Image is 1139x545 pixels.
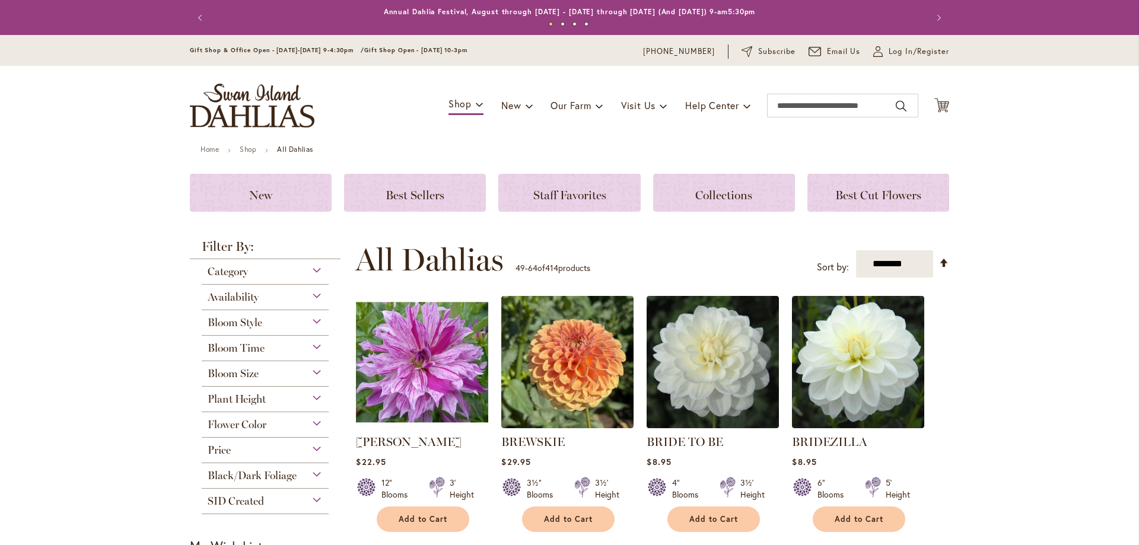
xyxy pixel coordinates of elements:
span: Visit Us [621,99,656,111]
span: Subscribe [758,46,796,58]
p: - of products [516,259,590,278]
a: Email Us [809,46,861,58]
a: Best Sellers [344,174,486,212]
a: New [190,174,332,212]
img: BRIDE TO BE [647,296,779,428]
span: Bloom Size [208,367,259,380]
div: 5' Height [886,477,910,501]
span: Bloom Time [208,342,265,355]
a: Subscribe [742,46,796,58]
a: BRIDE TO BE [647,419,779,431]
span: All Dahlias [355,242,504,278]
span: 64 [528,262,537,273]
span: Add to Cart [544,514,593,524]
strong: All Dahlias [277,145,313,154]
button: Add to Cart [667,506,760,532]
span: $8.95 [647,456,671,467]
button: 1 of 4 [549,22,553,26]
span: Log In/Register [889,46,949,58]
button: 4 of 4 [584,22,588,26]
span: 414 [545,262,558,273]
span: $8.95 [792,456,816,467]
span: Gift Shop Open - [DATE] 10-3pm [364,46,467,54]
button: Add to Cart [813,506,905,532]
span: Best Cut Flowers [835,188,921,202]
div: 6" Blooms [817,477,851,501]
span: Best Sellers [386,188,444,202]
strong: Filter By: [190,240,341,259]
span: $29.95 [501,456,530,467]
a: BREWSKIE [501,419,634,431]
div: 3' Height [450,477,474,501]
span: New [249,188,272,202]
span: SID Created [208,495,264,508]
button: 3 of 4 [572,22,577,26]
span: Flower Color [208,418,266,431]
span: Availability [208,291,259,304]
span: Shop [448,97,472,110]
span: Add to Cart [399,514,447,524]
span: Plant Height [208,393,266,406]
a: BRIDEZILLA [792,419,924,431]
img: BRIDEZILLA [792,296,924,428]
span: Staff Favorites [533,188,606,202]
span: Email Us [827,46,861,58]
div: 3½' Height [595,477,619,501]
span: Price [208,444,231,457]
label: Sort by: [817,256,849,278]
a: Collections [653,174,795,212]
a: [PHONE_NUMBER] [643,46,715,58]
button: Add to Cart [377,506,469,532]
span: Bloom Style [208,316,262,329]
div: 3½" Blooms [527,477,560,501]
a: store logo [190,84,314,128]
span: Black/Dark Foliage [208,469,297,482]
span: 49 [516,262,525,273]
button: Previous [190,6,214,30]
span: Our Farm [551,99,591,111]
span: Category [208,265,248,278]
span: Gift Shop & Office Open - [DATE]-[DATE] 9-4:30pm / [190,46,364,54]
span: Collections [695,188,752,202]
a: Annual Dahlia Festival, August through [DATE] - [DATE] through [DATE] (And [DATE]) 9-am5:30pm [384,7,756,16]
a: BREWSKIE [501,435,565,449]
a: BRIDEZILLA [792,435,867,449]
button: Add to Cart [522,506,615,532]
span: $22.95 [356,456,386,467]
a: [PERSON_NAME] [356,435,462,449]
div: 3½' Height [740,477,765,501]
div: 4" Blooms [672,477,705,501]
button: Next [925,6,949,30]
span: New [501,99,521,111]
button: 2 of 4 [561,22,565,26]
a: BRIDE TO BE [647,435,723,449]
span: Help Center [685,99,739,111]
a: Brandon Michael [356,419,488,431]
span: Add to Cart [689,514,738,524]
img: Brandon Michael [356,296,488,428]
a: Best Cut Flowers [807,174,949,212]
a: Home [201,145,219,154]
a: Log In/Register [873,46,949,58]
a: Shop [240,145,256,154]
a: Staff Favorites [498,174,640,212]
span: Add to Cart [835,514,883,524]
img: BREWSKIE [501,296,634,428]
div: 12" Blooms [381,477,415,501]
